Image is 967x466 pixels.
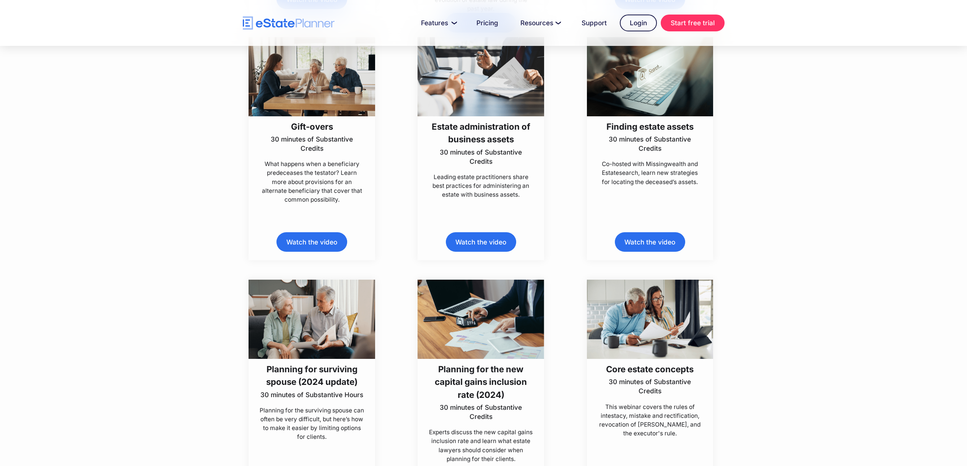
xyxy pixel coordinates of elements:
[259,363,365,388] h3: Planning for surviving spouse (2024 update)
[597,377,703,396] p: 30 minutes of Substantive Credits
[446,232,516,252] a: Watch the video
[249,280,375,442] a: Planning for surviving spouse (2024 update)30 minutes of Substantive HoursPlanning for the surviv...
[467,15,507,31] a: Pricing
[572,15,616,31] a: Support
[587,280,713,438] a: Core estate concepts30 minutes of Substantive CreditsThis webinar covers the rules of intestacy, ...
[597,402,703,438] p: This webinar covers the rules of intestacy, mistake and rectification, revocation of [PERSON_NAME...
[587,37,713,186] a: Finding estate assets30 minutes of Substantive CreditsCo-hosted with Missingwealth and Estatesear...
[597,135,703,153] p: 30 minutes of Substantive Credits
[615,232,685,252] a: Watch the video
[259,160,365,204] p: What happens when a beneficiary predeceases the testator? Learn more about provisions for an alte...
[428,173,534,199] p: Leading estate practitioners share best practices for administering an estate with business assets.
[276,232,347,252] a: Watch the video
[418,37,544,199] a: Estate administration of business assets30 minutes of Substantive CreditsLeading estate practitio...
[243,16,335,30] a: home
[418,280,544,463] a: Planning for the new capital gains inclusion rate (2024)30 minutes of Substantive CreditsExperts ...
[428,120,534,146] h3: Estate administration of business assets
[661,15,725,31] a: Start free trial
[259,135,365,153] p: 30 minutes of Substantive Credits
[259,406,365,442] p: Planning for the surviving spouse can often be very difficult, but here’s how to make it easier b...
[259,120,365,133] h3: Gift-overs
[597,363,703,375] h3: Core estate concepts
[428,428,534,463] p: Experts discuss the new capital gains inclusion rate and learn what estate lawyers should conside...
[597,120,703,133] h3: Finding estate assets
[428,363,534,401] h3: Planning for the new capital gains inclusion rate (2024)
[620,15,657,31] a: Login
[259,390,365,399] p: 30 minutes of Substantive Hours
[249,37,375,204] a: Gift-overs30 minutes of Substantive CreditsWhat happens when a beneficiary predeceases the testat...
[428,148,534,166] p: 30 minutes of Substantive Credits
[428,403,534,421] p: 30 minutes of Substantive Credits
[597,160,703,186] p: Co-hosted with Missingwealth and Estatesearch, learn new strategies for locating the deceased’s a...
[412,15,463,31] a: Features
[511,15,569,31] a: Resources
